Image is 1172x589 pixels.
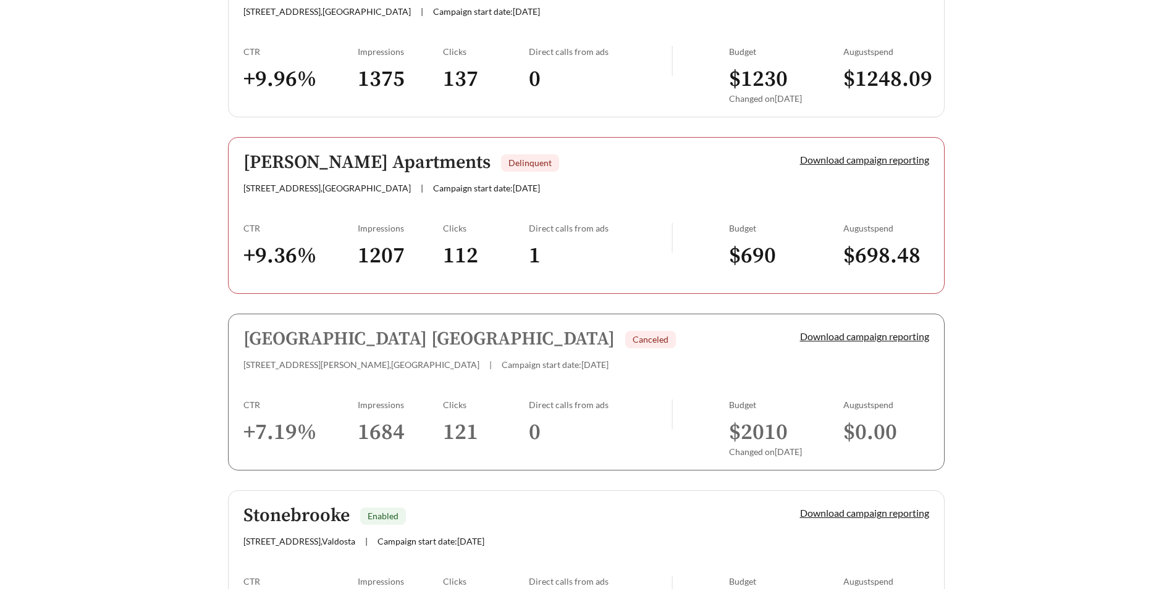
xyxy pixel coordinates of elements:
div: Direct calls from ads [529,576,672,587]
div: Budget [729,223,843,233]
div: August spend [843,223,929,233]
div: Direct calls from ads [529,399,672,410]
h3: 121 [443,419,529,446]
h3: $ 2010 [729,419,843,446]
div: Direct calls from ads [529,223,672,233]
h3: $ 690 [729,242,843,270]
span: [STREET_ADDRESS] , Valdosta [243,536,355,546]
a: Download campaign reporting [800,330,929,342]
span: [STREET_ADDRESS] , [GEOGRAPHIC_DATA] [243,6,411,17]
a: Download campaign reporting [800,507,929,519]
div: CTR [243,223,358,233]
div: Clicks [443,399,529,410]
div: Impressions [358,46,444,57]
span: Campaign start date: [DATE] [377,536,484,546]
div: Budget [729,576,843,587]
h3: + 7.19 % [243,419,358,446]
span: Campaign start date: [DATE] [433,6,540,17]
h3: 137 [443,65,529,93]
span: Campaign start date: [DATE] [433,183,540,193]
div: Impressions [358,399,444,410]
h3: 1684 [358,419,444,446]
img: line [672,399,673,429]
div: CTR [243,46,358,57]
div: Changed on [DATE] [729,446,843,457]
h5: [PERSON_NAME] Apartments [243,152,491,173]
h3: $ 1248.09 [843,65,929,93]
h3: 0 [529,419,672,446]
h3: 112 [443,242,529,270]
div: Budget [729,399,843,410]
div: Impressions [358,223,444,233]
a: [GEOGRAPHIC_DATA] [GEOGRAPHIC_DATA]Canceled[STREET_ADDRESS][PERSON_NAME],[GEOGRAPHIC_DATA]|Campai... [228,314,945,470]
div: CTR [243,399,358,410]
div: Direct calls from ads [529,46,672,57]
span: Canceled [633,334,668,345]
span: | [421,183,423,193]
span: Enabled [368,511,398,521]
h3: 1207 [358,242,444,270]
h5: Stonebrooke [243,506,350,526]
h3: + 9.36 % [243,242,358,270]
div: Changed on [DATE] [729,93,843,104]
span: Campaign start date: [DATE] [502,359,609,370]
h3: $ 698.48 [843,242,929,270]
div: August spend [843,576,929,587]
span: [STREET_ADDRESS] , [GEOGRAPHIC_DATA] [243,183,411,193]
div: August spend [843,46,929,57]
div: Budget [729,46,843,57]
div: Clicks [443,46,529,57]
div: Clicks [443,576,529,587]
img: line [672,223,673,253]
h3: 1375 [358,65,444,93]
span: | [421,6,423,17]
h3: 1 [529,242,672,270]
h3: $ 1230 [729,65,843,93]
div: Clicks [443,223,529,233]
img: line [672,46,673,76]
span: Delinquent [508,157,552,168]
h3: $ 0.00 [843,419,929,446]
h3: + 9.96 % [243,65,358,93]
div: Impressions [358,576,444,587]
a: [PERSON_NAME] ApartmentsDelinquent[STREET_ADDRESS],[GEOGRAPHIC_DATA]|Campaign start date:[DATE]Do... [228,137,945,294]
div: CTR [243,576,358,587]
h5: [GEOGRAPHIC_DATA] [GEOGRAPHIC_DATA] [243,329,615,349]
div: August spend [843,399,929,410]
a: Download campaign reporting [800,154,929,165]
h3: 0 [529,65,672,93]
span: | [489,359,492,370]
span: | [365,536,368,546]
span: [STREET_ADDRESS][PERSON_NAME] , [GEOGRAPHIC_DATA] [243,359,479,370]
